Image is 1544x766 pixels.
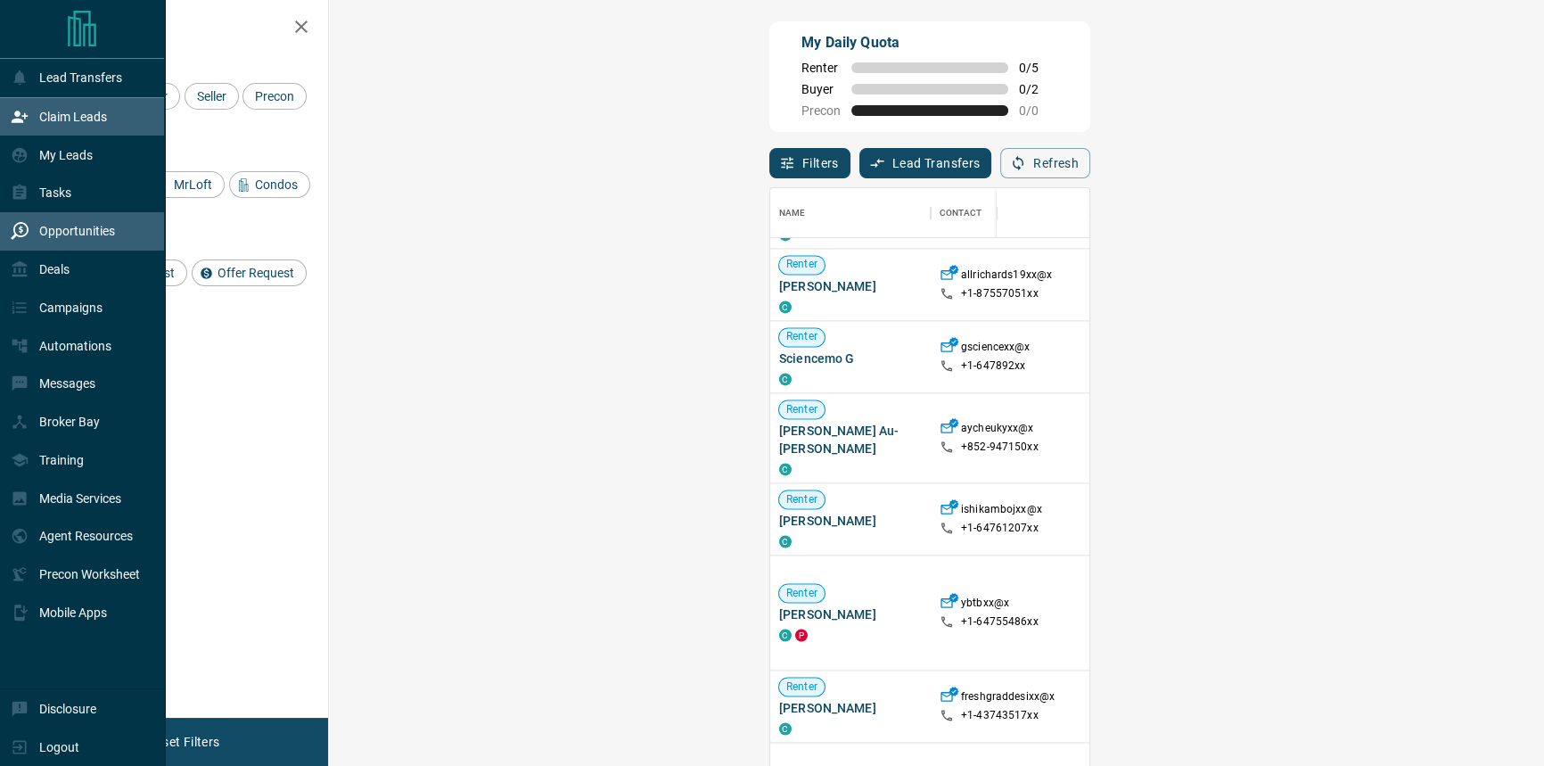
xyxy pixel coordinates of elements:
[779,629,792,641] div: condos.ca
[859,148,992,178] button: Lead Transfers
[961,596,1009,614] p: ybtbxx@x
[801,61,841,75] span: Renter
[940,188,981,238] div: Contact
[770,188,931,238] div: Name
[961,440,1039,455] p: +852- 947150xx
[191,89,233,103] span: Seller
[779,512,922,530] span: [PERSON_NAME]
[185,83,239,110] div: Seller
[1019,82,1058,96] span: 0 / 2
[795,629,808,641] div: property.ca
[1019,61,1058,75] span: 0 / 5
[211,266,300,280] span: Offer Request
[779,586,825,601] span: Renter
[961,340,1031,358] p: gsciencexx@x
[801,103,841,118] span: Precon
[779,402,825,417] span: Renter
[961,421,1034,440] p: aycheukyxx@x
[779,330,825,345] span: Renter
[779,699,922,717] span: [PERSON_NAME]
[961,614,1039,630] p: +1- 64755486xx
[779,258,825,273] span: Renter
[779,301,792,313] div: condos.ca
[192,259,307,286] div: Offer Request
[779,463,792,475] div: condos.ca
[779,422,922,457] span: [PERSON_NAME] Au-[PERSON_NAME]
[961,358,1025,374] p: +1- 647892xx
[779,680,825,695] span: Renter
[57,18,310,39] h2: Filters
[779,373,792,385] div: condos.ca
[1000,148,1090,178] button: Refresh
[1019,103,1058,118] span: 0 / 0
[769,148,850,178] button: Filters
[961,708,1039,723] p: +1- 43743517xx
[961,286,1039,301] p: +1- 87557051xx
[801,82,841,96] span: Buyer
[961,502,1042,521] p: ishikambojxx@x
[136,727,231,757] button: Reset Filters
[779,350,922,367] span: Sciencemo G
[249,177,304,192] span: Condos
[779,277,922,295] span: [PERSON_NAME]
[168,177,218,192] span: MrLoft
[961,268,1052,286] p: allrichards19xx@x
[242,83,307,110] div: Precon
[779,188,806,238] div: Name
[249,89,300,103] span: Precon
[779,535,792,548] div: condos.ca
[148,171,225,198] div: MrLoft
[779,722,792,735] div: condos.ca
[961,521,1039,536] p: +1- 64761207xx
[961,689,1055,708] p: freshgraddesixx@x
[779,492,825,507] span: Renter
[229,171,310,198] div: Condos
[801,32,1058,54] p: My Daily Quota
[779,605,922,623] span: [PERSON_NAME]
